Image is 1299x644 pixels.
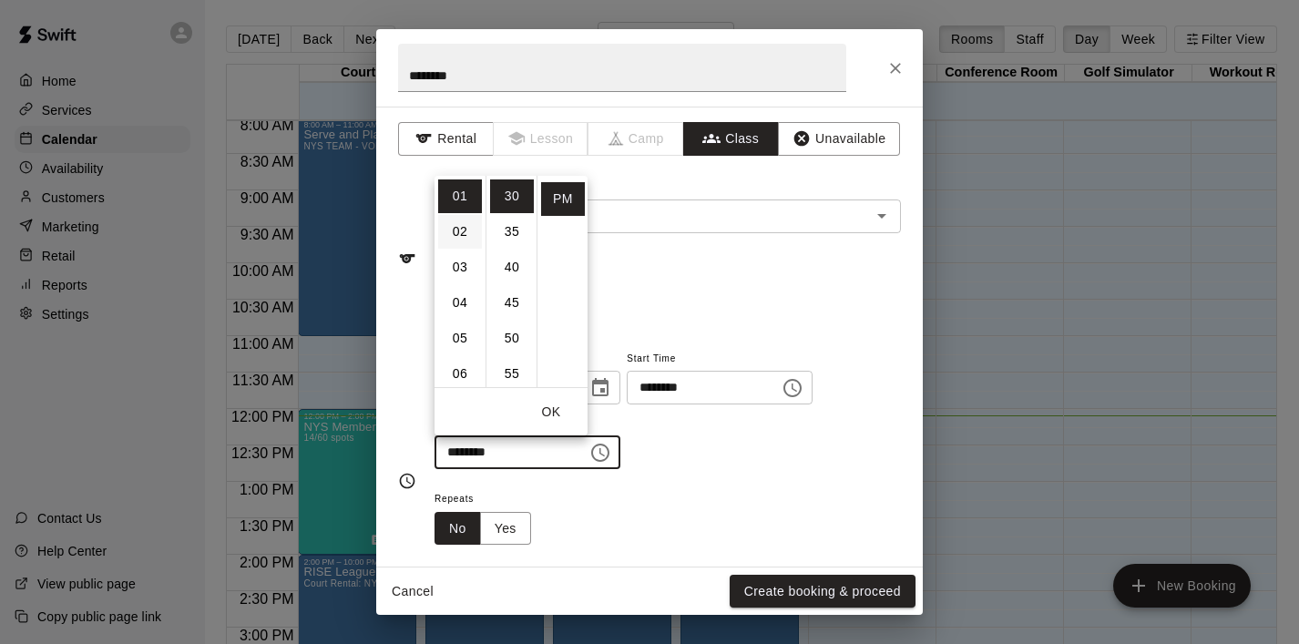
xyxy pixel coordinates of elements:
li: PM [541,182,585,216]
svg: Timing [398,472,416,490]
span: Lessons must be created in the Services page first [494,122,589,156]
button: Yes [480,512,531,546]
li: 35 minutes [490,215,534,249]
span: Repeats [435,487,546,512]
button: Open [869,203,895,229]
button: Create booking & proceed [730,575,915,608]
span: Start Time [627,347,813,372]
button: Choose time, selected time is 1:30 PM [582,434,619,471]
ul: Select meridiem [537,176,588,387]
button: Unavailable [778,122,900,156]
li: 2 hours [438,215,482,249]
li: 3 hours [438,250,482,284]
button: Choose time, selected time is 1:00 PM [774,370,811,406]
button: Choose date, selected date is Aug 17, 2025 [582,370,619,406]
button: Class [683,122,779,156]
ul: Select hours [435,176,486,387]
li: 6 hours [438,357,482,391]
button: Rental [398,122,494,156]
button: Cancel [384,575,442,608]
button: OK [522,395,580,429]
li: 55 minutes [490,357,534,391]
li: 45 minutes [490,286,534,320]
ul: Select minutes [486,176,537,387]
div: outlined button group [435,512,531,546]
li: 1 hours [438,179,482,213]
svg: Service [398,250,416,268]
button: No [435,512,481,546]
li: 40 minutes [490,250,534,284]
li: 30 minutes [490,179,534,213]
li: 5 hours [438,322,482,355]
li: 4 hours [438,286,482,320]
button: Close [879,52,912,85]
li: 50 minutes [490,322,534,355]
span: Camps can only be created in the Services page [588,122,684,156]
